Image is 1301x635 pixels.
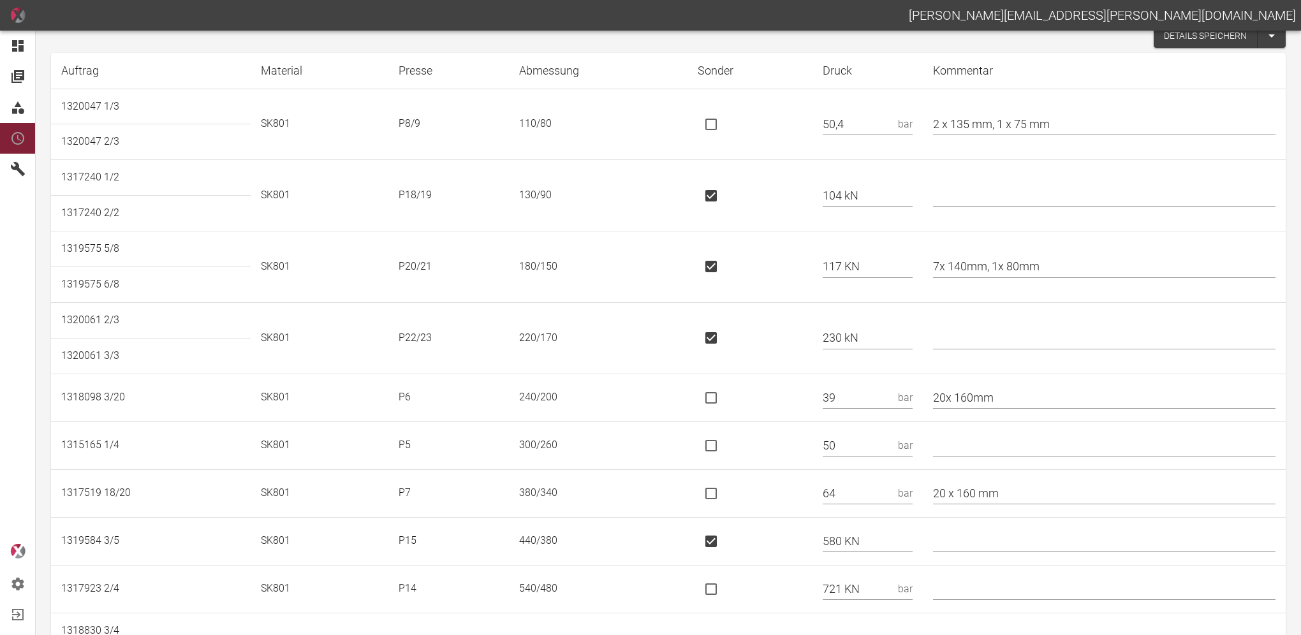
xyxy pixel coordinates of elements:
td: SK801 [251,302,388,374]
td: 1320047 2/3 [51,124,251,160]
td: 1319575 5/8 [51,231,251,267]
td: SK801 [251,374,388,421]
td: SK801 [251,421,388,469]
td: 440/380 [509,517,687,565]
th: Sonder [687,53,812,89]
td: 1317240 2/2 [51,196,251,231]
th: Presse [388,53,509,89]
p: bar [898,438,913,453]
p: bar [898,117,913,132]
td: P8/9 [388,89,509,160]
button: Details speichern [1154,24,1258,48]
td: 180/150 [509,231,687,303]
td: P15 [388,517,509,565]
p: bar [898,390,913,405]
td: P22/23 [388,302,509,374]
td: P5 [388,421,509,469]
div: Saving button [1154,24,1286,48]
th: Auftrag [51,53,251,89]
td: 1317240 1/2 [51,160,251,196]
td: SK801 [251,517,388,565]
td: SK801 [251,565,388,613]
td: 1319584 3/5 [51,517,251,565]
img: icon [10,8,26,23]
td: P20/21 [388,231,509,303]
th: Abmessung [509,53,687,89]
td: SK801 [251,160,388,231]
td: 130/90 [509,160,687,231]
td: 1319575 6/8 [51,266,251,302]
td: 380/340 [509,469,687,517]
td: P14 [388,565,509,613]
td: SK801 [251,469,388,517]
td: 1315165 1/4 [51,421,251,469]
td: 220/170 [509,302,687,374]
td: 1318098 3/20 [51,374,251,421]
th: Material [251,53,388,89]
p: bar [898,581,913,597]
p: bar [898,486,913,501]
td: 1320047 1/3 [51,89,251,124]
td: P6 [388,374,509,421]
td: SK801 [251,231,388,303]
td: 110/80 [509,89,687,160]
button: select saving option [1258,24,1286,48]
h1: [PERSON_NAME][EMAIL_ADDRESS][PERSON_NAME][DOMAIN_NAME] [909,5,1296,26]
img: logo [10,544,26,558]
th: Kommentar [923,53,1286,89]
td: 1317519 18/20 [51,469,251,517]
td: 240/200 [509,374,687,421]
td: 540/480 [509,565,687,613]
td: P18/19 [388,160,509,231]
td: 1320061 3/3 [51,338,251,374]
th: Druck [812,53,923,89]
td: 300/260 [509,421,687,469]
td: P7 [388,469,509,517]
td: 1320061 2/3 [51,302,251,338]
td: SK801 [251,89,388,160]
td: 1317923 2/4 [51,565,251,613]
